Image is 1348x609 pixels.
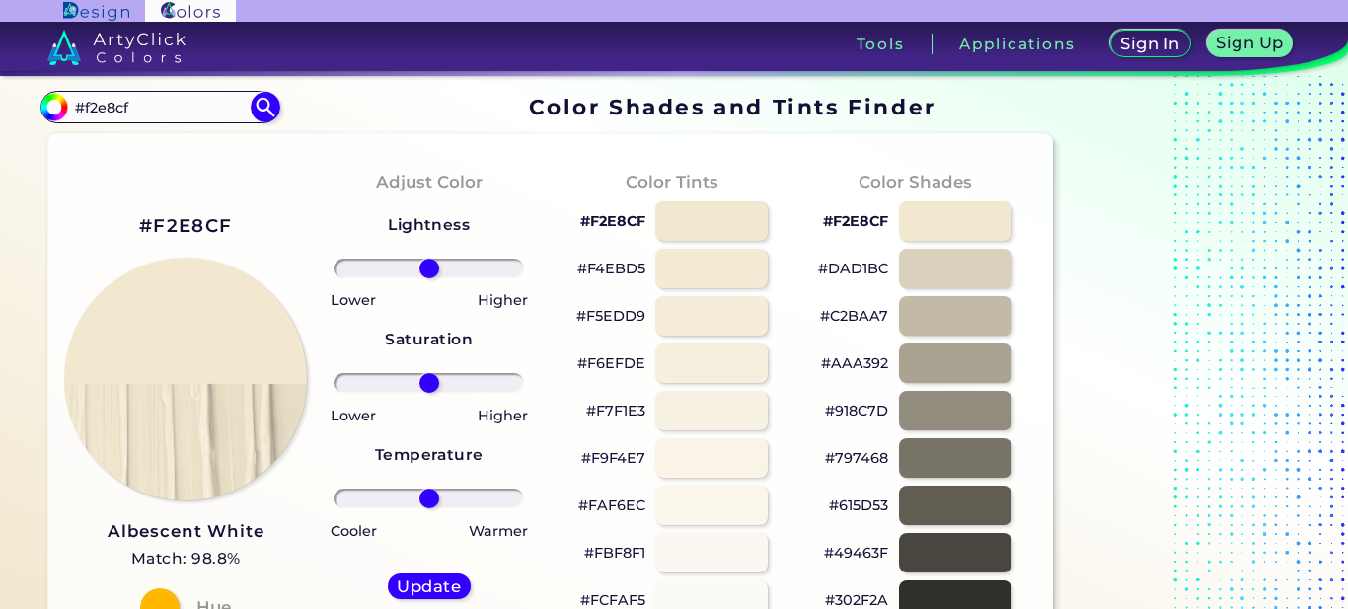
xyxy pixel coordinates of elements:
[108,516,264,572] a: Albescent White Match: 98.8%
[388,215,470,234] strong: Lightness
[478,404,528,427] p: Higher
[825,446,888,470] p: #797468
[529,92,936,121] h1: Color Shades and Tints Finder
[478,288,528,312] p: Higher
[818,257,888,280] p: #DAD1BC
[825,399,888,422] p: #918C7D
[1220,36,1281,50] h5: Sign Up
[108,520,264,544] h3: Albescent White
[47,30,187,65] img: logo_artyclick_colors_white.svg
[586,399,645,422] p: #F7F1E3
[385,330,473,348] strong: Saturation
[626,168,718,196] h4: Color Tints
[376,168,483,196] h4: Adjust Color
[820,304,888,328] p: #C2BAA7
[331,288,376,312] p: Lower
[1211,32,1289,56] a: Sign Up
[577,351,645,375] p: #F6EFDE
[959,37,1075,51] h3: Applications
[331,519,377,543] p: Cooler
[859,168,972,196] h4: Color Shades
[1114,32,1186,56] a: Sign In
[64,258,307,500] img: paint_stamp_2_half.png
[584,541,645,565] p: #FBF8F1
[68,94,252,120] input: type color..
[251,92,280,121] img: icon search
[577,257,645,280] p: #F4EBD5
[857,37,905,51] h3: Tools
[823,209,888,233] p: #F2E8CF
[580,209,645,233] p: #F2E8CF
[375,445,484,464] strong: Temperature
[578,494,645,517] p: #FAF6EC
[108,546,264,571] h5: Match: 98.8%
[824,541,888,565] p: #49463F
[139,213,232,239] h2: #F2E8CF
[829,494,888,517] p: #615D53
[400,579,457,594] h5: Update
[1124,37,1177,51] h5: Sign In
[581,446,645,470] p: #F9F4E7
[469,519,528,543] p: Warmer
[63,2,129,21] img: ArtyClick Design logo
[576,304,645,328] p: #F5EDD9
[331,404,376,427] p: Lower
[821,351,888,375] p: #AAA392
